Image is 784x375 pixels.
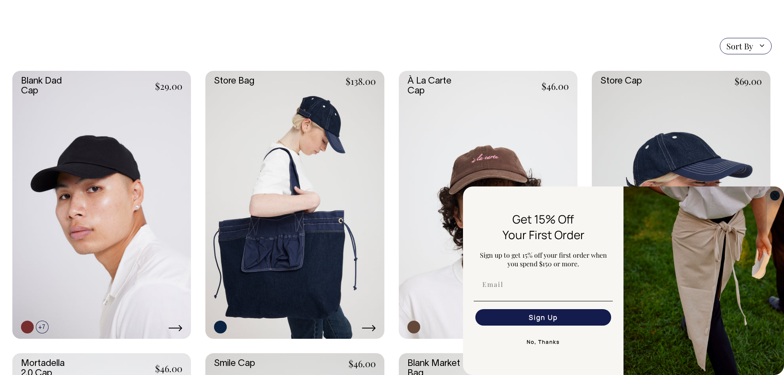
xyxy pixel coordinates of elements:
span: +7 [36,321,49,333]
span: Sign up to get 15% off your first order when you spend $150 or more. [480,251,607,268]
button: Sign Up [475,309,611,326]
span: Your First Order [503,227,584,242]
button: Close dialog [770,191,780,200]
button: No, Thanks [474,334,613,350]
span: Sort By [726,41,753,51]
img: 5e34ad8f-4f05-4173-92a8-ea475ee49ac9.jpeg [623,186,784,375]
input: Email [475,276,611,293]
span: Get 15% Off [512,211,574,227]
div: FLYOUT Form [463,186,784,375]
